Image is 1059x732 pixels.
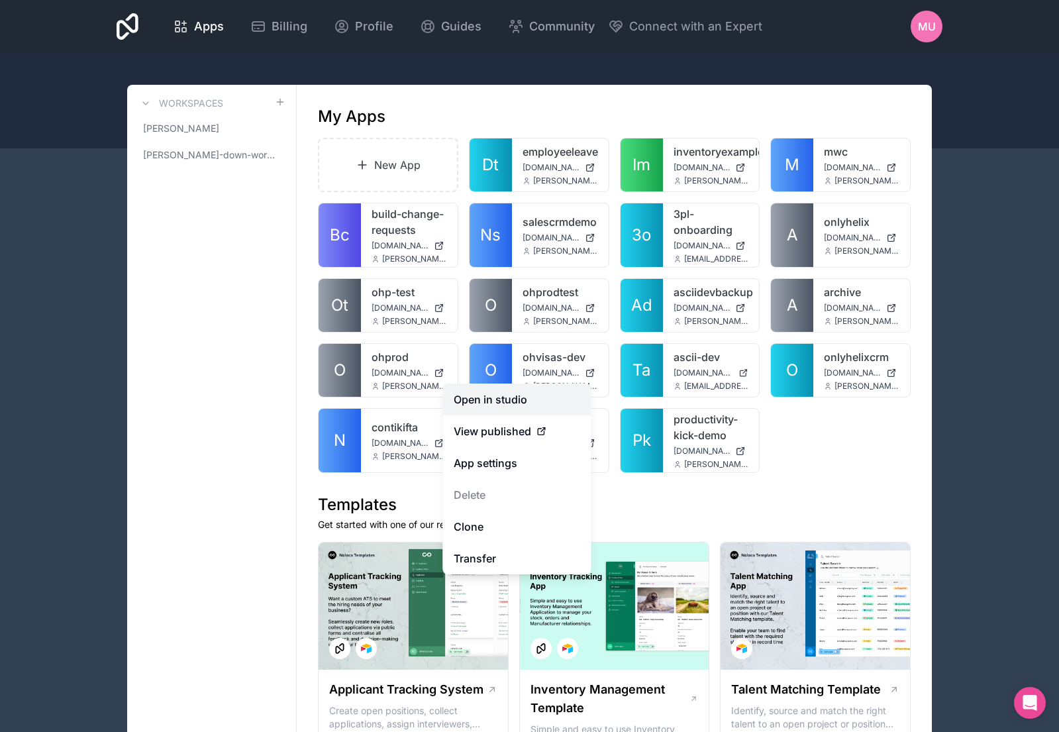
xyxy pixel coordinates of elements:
[382,451,447,462] span: [PERSON_NAME][EMAIL_ADDRESS][PERSON_NAME][DOMAIN_NAME]
[523,144,598,160] a: employeeleave
[674,284,749,300] a: asciidevbackup
[382,381,447,392] span: [PERSON_NAME][EMAIL_ADDRESS][DOMAIN_NAME]
[1014,687,1046,719] div: Open Intercom Messenger
[684,316,749,327] span: [PERSON_NAME][EMAIL_ADDRESS][DOMAIN_NAME]
[372,284,447,300] a: ohp-test
[523,368,580,378] span: [DOMAIN_NAME]
[523,303,580,313] span: [DOMAIN_NAME]
[523,284,598,300] a: ohprodtest
[608,17,762,36] button: Connect with an Expert
[674,144,749,160] a: inventoryexample
[621,138,663,191] a: Im
[143,148,275,162] span: [PERSON_NAME]-down-workspace
[674,206,749,238] a: 3pl-onboarding
[674,162,731,173] span: [DOMAIN_NAME]
[240,12,318,41] a: Billing
[138,117,285,140] a: [PERSON_NAME]
[485,360,497,381] span: O
[824,162,899,173] a: [DOMAIN_NAME]
[631,295,652,316] span: Ad
[785,154,799,176] span: M
[824,233,881,243] span: [DOMAIN_NAME]
[731,704,899,731] p: Identify, source and match the right talent to an open project or position with our Talent Matchi...
[409,12,492,41] a: Guides
[632,225,651,246] span: 3o
[318,518,911,531] p: Get started with one of our ready-made templates
[771,344,813,397] a: O
[824,368,899,378] a: [DOMAIN_NAME]
[159,97,223,110] h3: Workspaces
[497,12,605,41] a: Community
[319,344,361,397] a: O
[684,381,749,392] span: [EMAIL_ADDRESS][DOMAIN_NAME]
[372,240,429,251] span: [DOMAIN_NAME]
[621,279,663,332] a: Ad
[530,680,689,717] h1: Inventory Management Template
[736,643,747,654] img: Airtable Logo
[674,368,734,378] span: [DOMAIN_NAME]
[786,360,798,381] span: O
[485,295,497,316] span: O
[470,138,512,191] a: Dt
[382,316,447,327] span: [PERSON_NAME][EMAIL_ADDRESS][DOMAIN_NAME]
[318,138,458,192] a: New App
[824,144,899,160] a: mwc
[319,203,361,267] a: Bc
[523,162,598,173] a: [DOMAIN_NAME]
[824,303,899,313] a: [DOMAIN_NAME]
[372,438,429,448] span: [DOMAIN_NAME]
[143,122,219,135] span: [PERSON_NAME]
[824,214,899,230] a: onlyhelix
[480,225,501,246] span: Ns
[482,154,499,176] span: Dt
[138,95,223,111] a: Workspaces
[372,438,447,448] a: [DOMAIN_NAME]
[562,643,573,654] img: Airtable Logo
[684,254,749,264] span: [EMAIL_ADDRESS][DOMAIN_NAME]
[621,344,663,397] a: Ta
[441,17,481,36] span: Guides
[443,447,591,479] a: App settings
[824,368,881,378] span: [DOMAIN_NAME]
[824,284,899,300] a: archive
[824,162,881,173] span: [DOMAIN_NAME]
[319,279,361,332] a: Ot
[443,511,591,543] a: Clone
[621,203,663,267] a: 3o
[194,17,224,36] span: Apps
[334,360,346,381] span: O
[162,12,234,41] a: Apps
[674,446,731,456] span: [DOMAIN_NAME]
[824,349,899,365] a: onlyhelixcrm
[529,17,595,36] span: Community
[533,381,598,392] span: [PERSON_NAME][EMAIL_ADDRESS][DOMAIN_NAME]
[834,381,899,392] span: [PERSON_NAME][EMAIL_ADDRESS][DOMAIN_NAME]
[523,162,580,173] span: [DOMAIN_NAME]
[632,360,650,381] span: Ta
[621,409,663,472] a: Pk
[533,316,598,327] span: [PERSON_NAME][EMAIL_ADDRESS][DOMAIN_NAME]
[272,17,307,36] span: Billing
[331,295,348,316] span: Ot
[372,368,429,378] span: [DOMAIN_NAME]
[454,423,531,439] span: View published
[372,240,447,251] a: [DOMAIN_NAME]
[918,19,936,34] span: MU
[674,349,749,365] a: ascii-dev
[771,138,813,191] a: M
[834,316,899,327] span: [PERSON_NAME][EMAIL_ADDRESS][DOMAIN_NAME]
[329,704,497,731] p: Create open positions, collect applications, assign interviewers, centralise candidate feedback a...
[372,303,429,313] span: [DOMAIN_NAME]
[533,176,598,186] span: [PERSON_NAME][EMAIL_ADDRESS][DOMAIN_NAME]
[632,430,651,451] span: Pk
[824,233,899,243] a: [DOMAIN_NAME]
[632,154,650,176] span: Im
[771,279,813,332] a: A
[355,17,393,36] span: Profile
[523,233,598,243] a: [DOMAIN_NAME]
[323,12,404,41] a: Profile
[382,254,447,264] span: [PERSON_NAME][EMAIL_ADDRESS][DOMAIN_NAME]
[684,459,749,470] span: [PERSON_NAME][EMAIL_ADDRESS][DOMAIN_NAME]
[470,203,512,267] a: Ns
[824,303,881,313] span: [DOMAIN_NAME]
